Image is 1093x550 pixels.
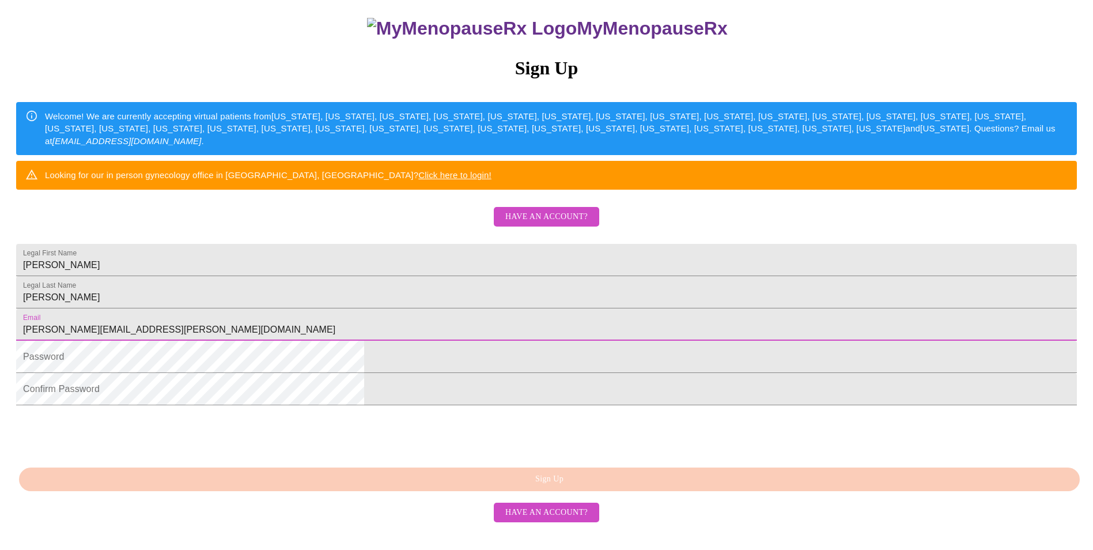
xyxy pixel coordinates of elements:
a: Click here to login! [418,170,491,180]
span: Have an account? [505,210,588,224]
h3: Sign Up [16,58,1077,79]
button: Have an account? [494,503,599,523]
em: [EMAIL_ADDRESS][DOMAIN_NAME] [52,136,202,146]
div: Looking for our in person gynecology office in [GEOGRAPHIC_DATA], [GEOGRAPHIC_DATA]? [45,164,491,186]
div: Welcome! We are currently accepting virtual patients from [US_STATE], [US_STATE], [US_STATE], [US... [45,106,1068,152]
img: MyMenopauseRx Logo [367,18,577,39]
span: Have an account? [505,506,588,520]
a: Have an account? [491,219,602,229]
a: Have an account? [491,506,602,516]
button: Have an account? [494,207,599,227]
iframe: reCAPTCHA [16,411,191,456]
h3: MyMenopauseRx [18,18,1077,39]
